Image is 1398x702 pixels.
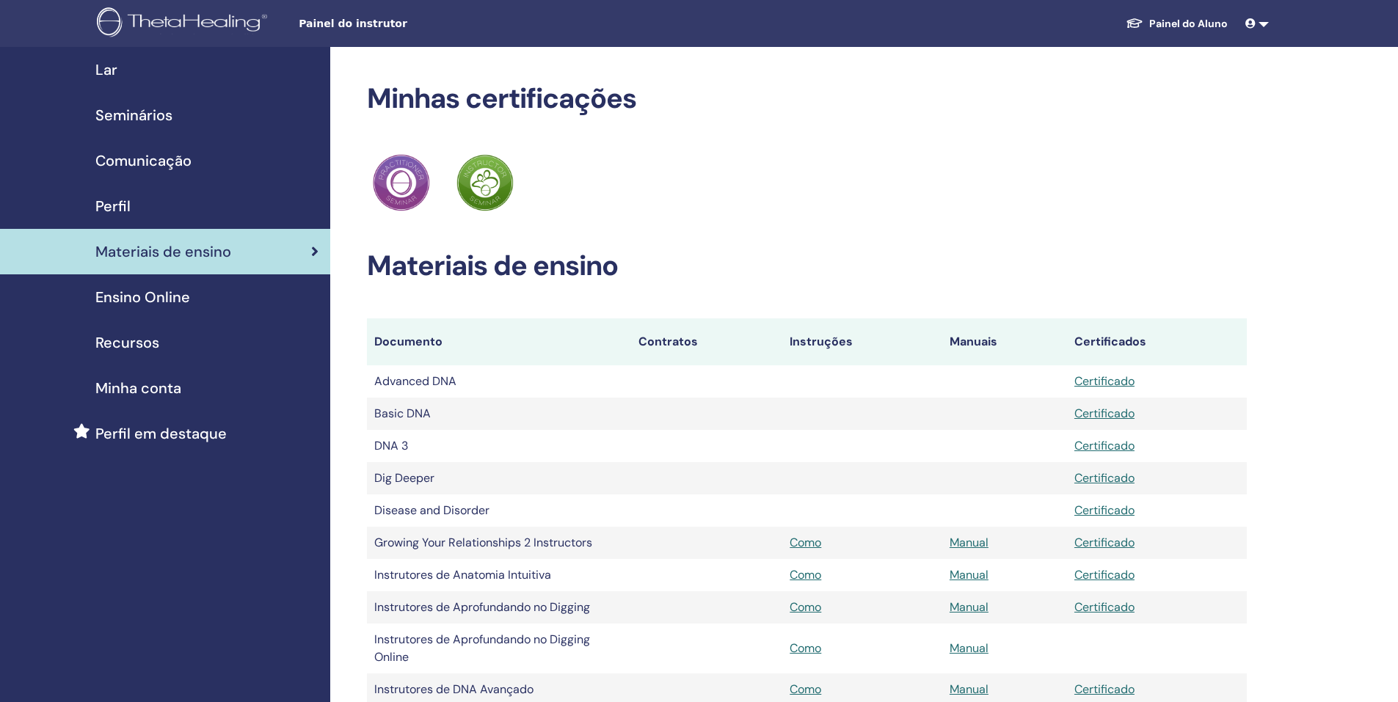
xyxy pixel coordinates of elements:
a: Certificado [1074,406,1135,421]
th: Certificados [1067,318,1247,365]
span: Seminários [95,104,172,126]
td: Basic DNA [367,398,631,430]
td: Growing Your Relationships 2 Instructors [367,527,631,559]
span: Materiais de ensino [95,241,231,263]
a: Como [790,681,821,697]
a: Manual [950,640,989,656]
span: Perfil [95,195,131,217]
h2: Materiais de ensino [367,249,1247,283]
img: graduation-cap-white.svg [1126,17,1143,29]
a: Manual [950,599,989,615]
span: Lar [95,59,117,81]
img: Practitioner [456,154,514,211]
th: Instruções [782,318,942,365]
span: Painel do instrutor [299,16,519,32]
a: Como [790,640,821,656]
a: Certificado [1074,373,1135,389]
img: Practitioner [373,154,430,211]
a: Certificado [1074,470,1135,486]
td: DNA 3 [367,430,631,462]
td: Advanced DNA [367,365,631,398]
td: Disease and Disorder [367,494,631,527]
td: Instrutores de Aprofundando no Digging Online [367,624,631,673]
a: Manual [950,567,989,582]
a: Certificado [1074,681,1135,697]
a: Painel do Aluno [1114,10,1239,37]
th: Manuais [942,318,1067,365]
a: Certificado [1074,438,1135,453]
td: Instrutores de Anatomia Intuitiva [367,559,631,591]
th: Documento [367,318,631,365]
a: Certificado [1074,535,1135,550]
h2: Minhas certificações [367,82,1247,116]
span: Recursos [95,332,159,354]
td: Dig Deeper [367,462,631,494]
span: Minha conta [95,377,181,399]
a: Certificado [1074,567,1135,582]
td: Instrutores de Aprofundando no Digging [367,591,631,624]
img: logo.png [97,7,272,40]
span: Ensino Online [95,286,190,308]
a: Manual [950,535,989,550]
a: Manual [950,681,989,697]
th: Contratos [631,318,782,365]
span: Comunicação [95,150,192,172]
a: Certificado [1074,502,1135,518]
a: Certificado [1074,599,1135,615]
a: Como [790,567,821,582]
a: Como [790,599,821,615]
a: Como [790,535,821,550]
span: Perfil em destaque [95,423,227,445]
